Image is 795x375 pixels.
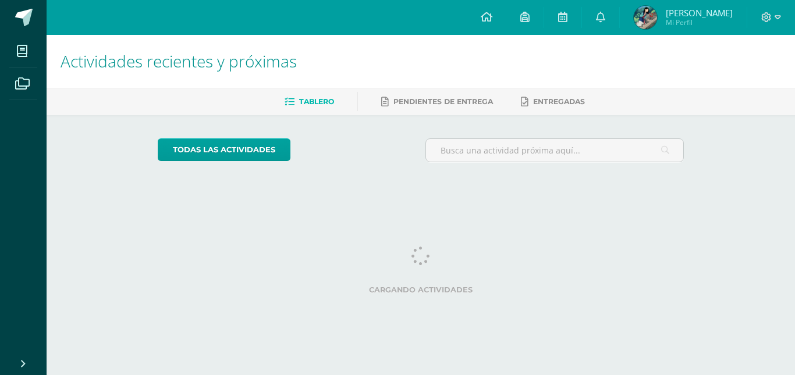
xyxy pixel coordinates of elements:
[158,138,290,161] a: todas las Actividades
[285,92,334,111] a: Tablero
[666,7,733,19] span: [PERSON_NAME]
[533,97,585,106] span: Entregadas
[393,97,493,106] span: Pendientes de entrega
[426,139,684,162] input: Busca una actividad próxima aquí...
[634,6,657,29] img: 2e8ab1d7a02720f959b81a5f1bd2b804.png
[158,285,684,294] label: Cargando actividades
[666,17,733,27] span: Mi Perfil
[521,92,585,111] a: Entregadas
[299,97,334,106] span: Tablero
[61,50,297,72] span: Actividades recientes y próximas
[381,92,493,111] a: Pendientes de entrega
